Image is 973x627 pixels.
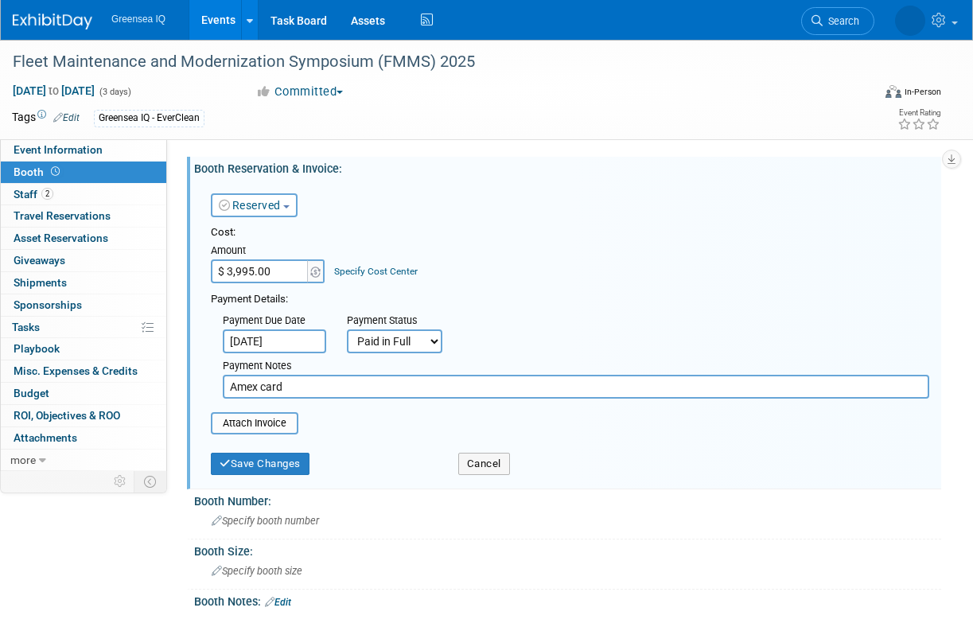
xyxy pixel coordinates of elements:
a: Tasks [1,317,166,338]
span: Budget [14,387,49,399]
span: Asset Reservations [14,232,108,244]
a: Event Information [1,139,166,161]
div: Payment Notes [223,359,929,375]
button: Save Changes [211,453,309,475]
a: Budget [1,383,166,404]
div: In-Person [904,86,941,98]
a: Staff2 [1,184,166,205]
span: Misc. Expenses & Credits [14,364,138,377]
span: more [10,454,36,466]
a: Asset Reservations [1,228,166,249]
span: Search [823,15,859,27]
div: Amount [211,243,326,259]
div: Booth Reservation & Invoice: [194,157,941,177]
a: Sponsorships [1,294,166,316]
span: Event Information [14,143,103,156]
div: Booth Notes: [194,590,941,610]
a: Shipments [1,272,166,294]
td: Personalize Event Tab Strip [107,471,134,492]
a: Playbook [1,338,166,360]
span: Specify booth size [212,565,302,577]
img: ExhibitDay [13,14,92,29]
a: Edit [53,112,80,123]
a: more [1,450,166,471]
td: Tags [12,109,80,127]
td: Toggle Event Tabs [134,471,167,492]
a: ROI, Objectives & ROO [1,405,166,426]
div: Booth Size: [194,539,941,559]
span: Staff [14,188,53,201]
span: [DATE] [DATE] [12,84,95,98]
a: Booth [1,162,166,183]
a: Reserved [219,199,281,212]
a: Specify Cost Center [334,266,418,277]
span: Giveaways [14,254,65,267]
span: Greensea IQ [111,14,165,25]
div: Payment Status [347,313,453,329]
span: Sponsorships [14,298,82,311]
span: (3 days) [98,87,131,97]
span: Specify booth number [212,515,319,527]
div: Cost: [211,225,929,240]
button: Cancel [458,453,510,475]
span: to [46,84,61,97]
span: Booth not reserved yet [48,166,63,177]
span: ROI, Objectives & ROO [14,409,120,422]
a: Giveaways [1,250,166,271]
div: Fleet Maintenance and Modernization Symposium (FMMS) 2025 [7,48,862,76]
span: 2 [41,188,53,200]
div: Payment Due Date [223,313,323,329]
div: Greensea IQ - EverClean [94,110,204,127]
span: Shipments [14,276,67,289]
img: Dawn D'Angelillo [895,6,925,36]
a: Travel Reservations [1,205,166,227]
span: Tasks [12,321,40,333]
div: Payment Details: [211,288,929,307]
div: Booth Number: [194,489,941,509]
a: Misc. Expenses & Credits [1,360,166,382]
a: Edit [265,597,291,608]
button: Committed [251,84,350,100]
span: Booth [14,166,63,178]
div: Event Rating [897,109,940,117]
img: Format-Inperson.png [885,85,901,98]
div: Event Format [806,83,941,107]
span: Attachments [14,431,77,444]
span: Playbook [14,342,60,355]
span: Travel Reservations [14,209,111,222]
a: Search [801,7,874,35]
button: Reserved [211,193,298,217]
a: Attachments [1,427,166,449]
